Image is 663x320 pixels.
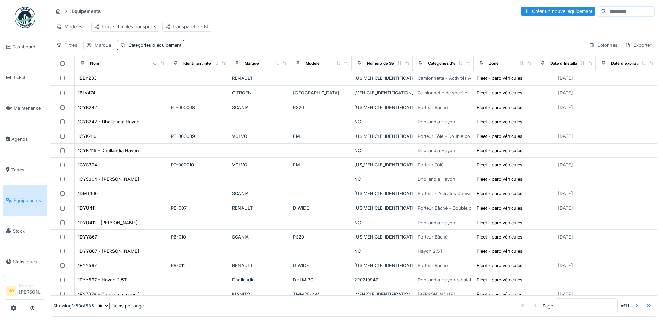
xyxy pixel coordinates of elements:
[78,89,95,96] div: 1BLV474
[354,104,410,111] div: [US_VEHICLE_IDENTIFICATION_NUMBER]
[19,283,44,288] div: Manager
[477,104,522,111] div: Fleet - parc véhicules
[171,234,227,240] div: PB-010
[558,133,573,140] div: [DATE]
[354,276,410,283] div: 22021994P
[171,205,227,211] div: PB-007
[477,147,522,154] div: Fleet - parc véhicules
[558,75,573,81] div: [DATE]
[78,104,97,111] div: 1CYB242
[293,276,349,283] div: DHLM 30
[354,190,410,197] div: [US_VEHICLE_IDENTIFICATION_NUMBER]
[183,61,217,67] div: Identifiant interne
[97,303,144,309] div: items per page
[521,7,595,16] div: Créer un nouvel équipement
[13,258,44,265] span: Statistiques
[293,162,349,168] div: FM
[428,61,476,67] div: Catégories d'équipement
[477,205,522,211] div: Fleet - parc véhicules
[19,283,44,298] li: [PERSON_NAME]
[558,104,573,111] div: [DATE]
[78,276,127,283] div: 1FYY597 - Hayon 2,5T
[53,40,80,50] div: Filtres
[232,89,288,96] div: CITROEN
[171,262,227,269] div: PB-011
[477,190,522,197] div: Fleet - parc véhicules
[558,162,573,168] div: [DATE]
[477,162,522,168] div: Fleet - parc véhicules
[3,32,47,62] a: Dashboard
[53,303,94,309] div: Showing 1 - 50 of 535
[354,176,410,182] div: NC
[232,75,288,81] div: RENAULT
[293,291,349,298] div: TMM25-4W
[78,162,97,168] div: 1CYS304
[3,216,47,246] a: Stock
[293,234,349,240] div: P320
[232,190,288,197] div: SCANIA
[14,105,44,111] span: Maintenance
[232,234,288,240] div: SCANIA
[558,262,573,269] div: [DATE]
[477,248,522,255] div: Fleet - parc véhicules
[418,104,448,111] div: Porteur Bâché
[418,276,476,283] div: Dhollandia Hayon rabatable
[418,291,455,298] div: [PERSON_NAME]
[418,262,448,269] div: Porteur Bâché
[354,162,410,168] div: [US_VEHICLE_IDENTIFICATION_NUMBER]
[94,23,156,30] div: Tous véhicules transports
[53,22,86,32] div: Modèles
[354,219,410,226] div: NC
[232,276,288,283] div: Dhollandia
[11,136,44,142] span: Agenda
[558,205,573,211] div: [DATE]
[558,234,573,240] div: [DATE]
[354,133,410,140] div: [US_VEHICLE_IDENTIFICATION_NUMBER]
[418,248,443,255] div: Hayon 2,5T
[78,262,97,269] div: 1FYY597
[78,118,140,125] div: 1CYB242 - Dhollandia Hayon
[611,61,644,67] div: Date d'expiration
[171,104,227,111] div: PT-000008
[354,262,410,269] div: [US_VEHICLE_IDENTIFICATION_NUMBER]
[13,228,44,234] span: Stock
[558,89,573,96] div: [DATE]
[78,176,139,182] div: 1CYS304 - [PERSON_NAME]
[6,283,44,300] a: BA Manager[PERSON_NAME]
[477,75,522,81] div: Fleet - parc véhicules
[3,124,47,154] a: Agenda
[586,40,621,50] div: Colonnes
[232,162,288,168] div: VOLVO
[306,61,320,67] div: Modèle
[418,219,455,226] div: Dhollandia Hayon
[78,248,139,255] div: 1DYY867 - [PERSON_NAME]
[418,75,498,81] div: Camionnette - Activités Atelier/Garage
[354,234,410,240] div: [US_VEHICLE_IDENTIFICATION_NUMBER]
[15,7,35,28] img: Badge_color-CXgf-gQk.svg
[354,89,410,96] div: [VEHICLE_IDENTIFICATION_NUMBER]
[477,89,522,96] div: Fleet - parc véhicules
[558,190,573,197] div: [DATE]
[293,205,349,211] div: D WIDE
[354,291,410,298] div: [VEHICLE_IDENTIFICATION_NUMBER]
[171,162,227,168] div: PT-000010
[78,219,138,226] div: 1DYU411 - [PERSON_NAME]
[90,61,99,67] div: Nom
[78,234,97,240] div: 1DYY867
[418,89,467,96] div: Camionnette de société
[3,62,47,93] a: Tickets
[293,262,349,269] div: D WIDE
[354,248,410,255] div: NC
[14,197,44,204] span: Équipements
[354,147,410,154] div: NC
[418,133,477,140] div: Porteur Tôle - Double ponts
[477,291,522,298] div: Fleet - parc véhicules
[69,8,103,15] strong: Équipements
[354,75,410,81] div: [US_VEHICLE_IDENTIFICATION_NUMBER]
[293,133,349,140] div: FM
[232,205,288,211] div: RENAULT
[232,262,288,269] div: RENAULT
[3,154,47,185] a: Zones
[418,147,455,154] div: Dhollandia Hayon
[78,147,139,154] div: 1CYK416 - Dhollandia Hayon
